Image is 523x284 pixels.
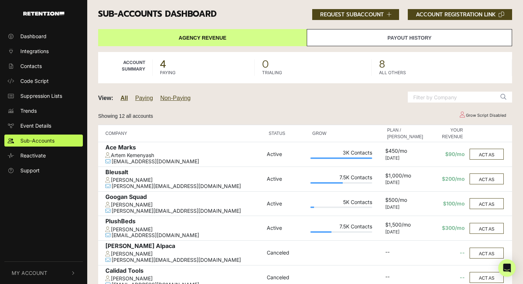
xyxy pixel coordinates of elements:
div: 7.5K Contacts [310,224,372,231]
div: Ace Marks [105,144,263,152]
div: -- [385,249,425,257]
div: [EMAIL_ADDRESS][DOMAIN_NAME] [105,232,263,239]
div: Artem Kemenyash [105,152,263,159]
div: Googan Squad [105,193,263,202]
div: [DATE] [385,205,425,210]
div: Plan Usage: 6% [310,207,372,208]
a: Support [4,164,83,176]
a: Agency Revenue [98,29,307,46]
div: [DATE] [385,229,425,235]
div: $1,000/mo [385,173,425,180]
td: Active [265,167,309,191]
div: [PERSON_NAME] [105,276,263,282]
div: [DATE] [385,180,425,185]
span: Integrations [20,47,49,55]
span: Reactivate [20,152,46,159]
div: PlushBeds [105,218,263,226]
a: Integrations [4,45,83,57]
a: Suppression Lists [4,90,83,102]
td: Account Summary [98,52,153,83]
button: ACT AS [470,272,504,283]
div: [PERSON_NAME][EMAIL_ADDRESS][DOMAIN_NAME] [105,208,263,214]
img: Retention.com [23,12,64,16]
button: ACT AS [470,223,504,234]
button: ACT AS [470,248,504,259]
td: Active [265,142,309,167]
h3: Sub-accounts Dashboard [98,9,512,20]
th: COMPANY [98,125,265,142]
td: $100/mo [427,191,467,216]
div: 5K Contacts [310,199,372,207]
div: $450/mo [385,148,425,156]
span: 8 [379,59,505,69]
span: My Account [12,269,47,277]
span: Code Script [20,77,49,85]
a: Non-Paying [160,95,191,101]
div: [PERSON_NAME] [105,251,263,257]
div: [PERSON_NAME][EMAIL_ADDRESS][DOMAIN_NAME] [105,257,263,263]
td: $200/mo [427,167,467,191]
span: Contacts [20,62,42,70]
div: [PERSON_NAME] [105,177,263,183]
span: Sub-Accounts [20,137,55,144]
a: Event Details [4,120,83,132]
div: [PERSON_NAME] [105,202,263,208]
div: Open Intercom Messenger [498,259,516,277]
a: Sub-Accounts [4,135,83,147]
div: Bleusalt [105,169,263,177]
div: Calidad Tools [105,267,263,276]
span: Dashboard [20,32,47,40]
span: 0 [262,59,365,69]
button: ACT AS [470,173,504,184]
span: Support [20,167,40,174]
div: -- [385,274,425,281]
div: Plan Usage: 34% [310,231,372,233]
div: $500/mo [385,197,425,205]
a: Reactivate [4,149,83,161]
th: YOUR REVENUE [427,125,467,142]
th: STATUS [265,125,309,142]
a: Paying [135,95,153,101]
td: $90/mo [427,142,467,167]
button: My Account [4,262,83,284]
div: 7.5K Contacts [310,175,372,182]
a: Trends [4,105,83,117]
a: Payout History [307,29,512,46]
th: GROW [309,125,374,142]
div: [EMAIL_ADDRESS][DOMAIN_NAME] [105,159,263,165]
label: PAYING [160,69,176,76]
button: REQUEST SUBACCOUNT [312,9,399,20]
button: ACT AS [470,149,504,160]
span: Event Details [20,122,51,129]
small: Showing 12 all accounts [98,113,153,119]
div: $1,500/mo [385,222,425,229]
span: Trends [20,107,37,115]
div: Plan Usage: 100% [310,157,372,159]
strong: View: [98,95,113,101]
div: [PERSON_NAME] [105,227,263,233]
div: [PERSON_NAME][EMAIL_ADDRESS][DOMAIN_NAME] [105,183,263,189]
strong: 4 [160,56,166,72]
td: Canceled [265,241,309,265]
div: Plan Usage: 52% [310,182,372,184]
td: Active [265,191,309,216]
div: [DATE] [385,156,425,161]
td: -- [427,241,467,265]
a: Contacts [4,60,83,72]
a: All [121,95,128,101]
div: 3K Contacts [310,150,372,157]
button: ACT AS [470,198,504,209]
td: Grow Script Disabled [453,109,512,122]
a: Code Script [4,75,83,87]
th: PLAN / [PERSON_NAME] [383,125,427,142]
input: Filter by Company [408,92,495,103]
span: Suppression Lists [20,92,62,100]
label: TRIALING [262,69,282,76]
td: $300/mo [427,216,467,241]
td: Active [265,216,309,241]
label: ALL OTHERS [379,69,406,76]
button: ACCOUNT REGISTRATION LINK [408,9,512,20]
a: Dashboard [4,30,83,42]
div: [PERSON_NAME] Alpaca [105,243,263,251]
